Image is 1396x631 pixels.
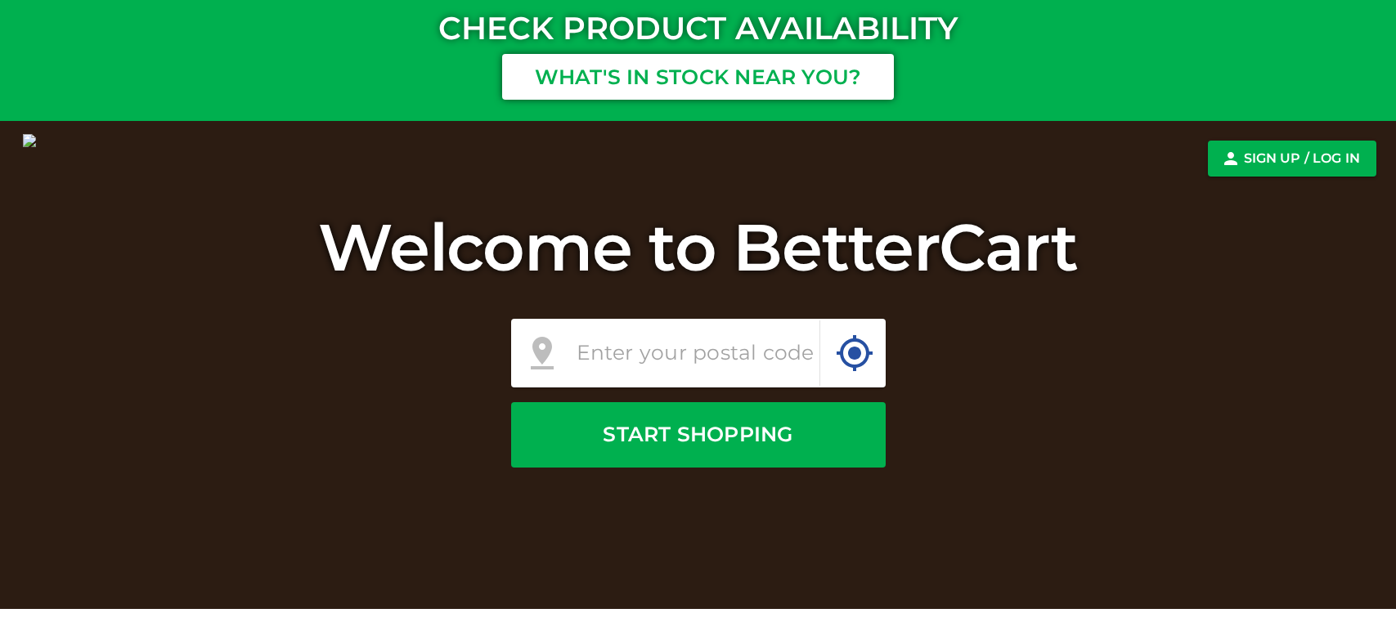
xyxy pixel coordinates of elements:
[535,62,862,93] p: What's in stock near you?
[1208,141,1376,177] button: Sign Up / Log In
[577,335,813,370] input: Enter your postal code
[502,54,895,100] button: What's in stock near you?
[438,7,958,52] h5: CHECK PRODUCT AVAILABILITY
[827,325,882,381] button: locate
[511,402,886,468] button: Start shopping
[13,209,1383,285] h1: Welcome to BetterCart
[603,419,792,450] p: Start shopping
[10,121,49,196] img: bettercart-logo-white-no-tag.png
[1244,149,1360,168] p: Sign Up / Log In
